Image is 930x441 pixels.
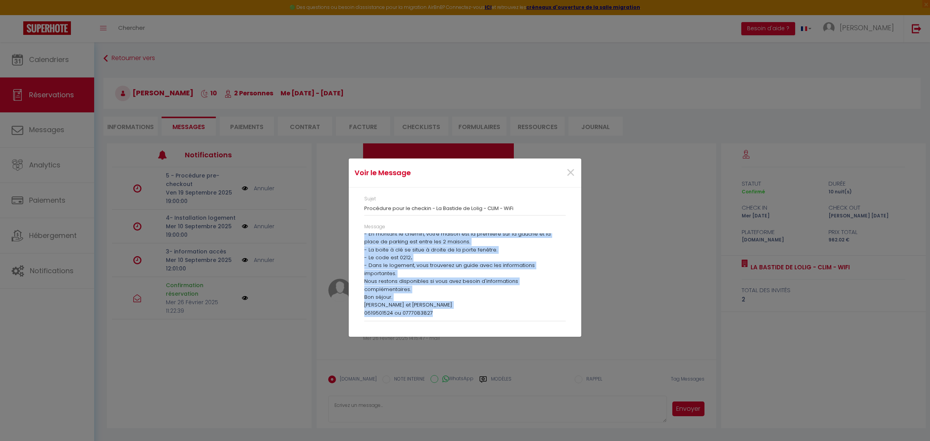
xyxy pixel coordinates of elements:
[364,195,376,203] label: Sujet
[364,293,566,301] p: Bon séjour.
[6,3,29,26] button: Ouvrir le widget de chat LiveChat
[355,167,498,178] h4: Voir le Message
[364,246,497,253] font: - La boite à clé se situe à droite de la porte fenêtre.
[364,230,551,245] font: - En montant le chemin, votre maison est la première sur la gauche et la place de parking est ent...
[364,309,566,317] p: 0619501524 ou 0777083827
[364,205,566,212] h3: Procédure pour le checkin - La Bastide de Lolig - CLIM - WiFi
[364,277,566,293] p: Nous restons disponibles si vous avez besoin d'informations complémentaires.
[364,262,566,277] p: - Dans le logement, vous trouverez un guide avec les informations importantes.
[411,254,412,261] b: .
[566,165,575,181] button: Close
[364,301,566,309] p: [PERSON_NAME] et [PERSON_NAME]
[364,223,385,231] label: Message
[364,254,412,261] font: - Le code est 0212
[566,161,575,184] span: ×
